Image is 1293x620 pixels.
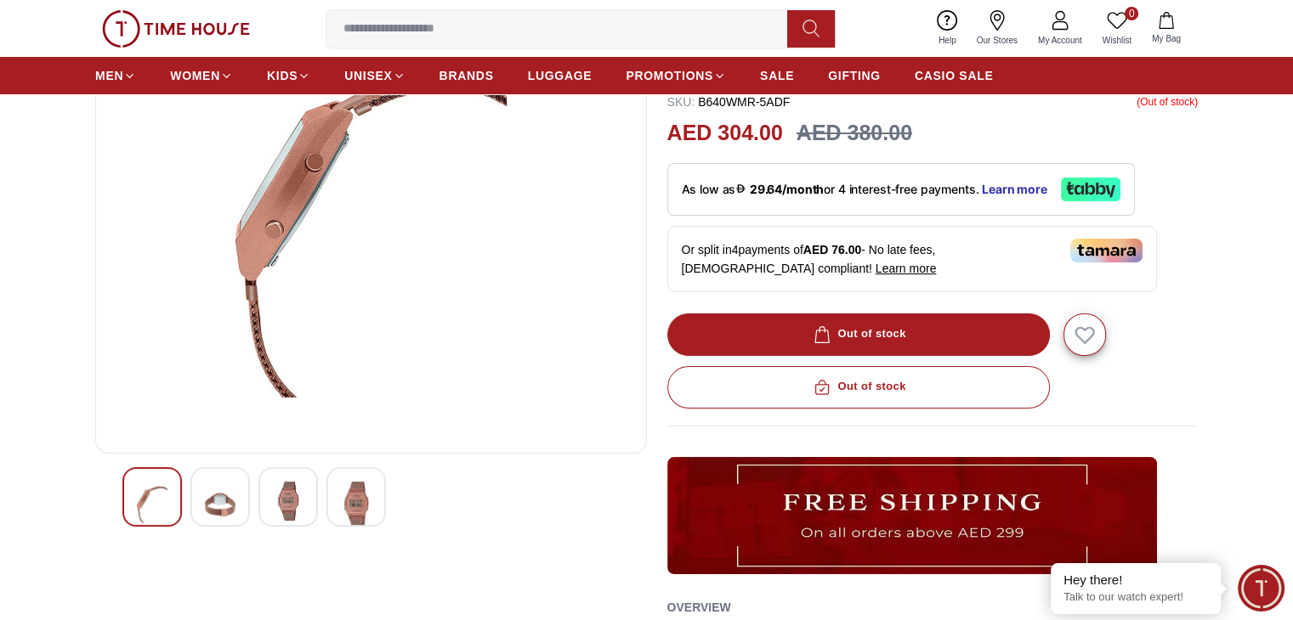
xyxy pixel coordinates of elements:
[1238,565,1284,612] div: Chat Widget
[915,67,994,84] span: CASIO SALE
[440,67,494,84] span: BRANDS
[344,67,392,84] span: UNISEX
[440,60,494,91] a: BRANDS
[205,482,235,527] img: CASIO Unisex's Digital Rose Gold Dial Watch - B640WMR-5ADF
[267,60,310,91] a: KIDS
[1070,239,1143,262] img: Tamara
[876,262,937,275] span: Learn more
[667,117,783,149] h2: AED 304.00
[170,60,233,91] a: WOMEN
[828,60,881,91] a: GIFTING
[1137,93,1198,110] p: ( Out of stock )
[95,67,123,84] span: MEN
[932,34,963,47] span: Help
[1125,7,1138,20] span: 0
[273,482,303,521] img: CASIO Unisex's Digital Rose Gold Dial Watch - B640WMR-5ADF
[1096,34,1138,47] span: Wishlist
[110,31,632,439] img: CASIO Unisex's Digital Rose Gold Dial Watch - B640WMR-5ADF
[626,60,726,91] a: PROMOTIONS
[344,60,405,91] a: UNISEX
[928,7,967,50] a: Help
[915,60,994,91] a: CASIO SALE
[1063,572,1208,589] div: Hey there!
[667,226,1157,292] div: Or split in 4 payments of - No late fees, [DEMOGRAPHIC_DATA] compliant!
[1063,590,1208,605] p: Talk to our watch expert!
[967,7,1028,50] a: Our Stores
[970,34,1024,47] span: Our Stores
[528,60,593,91] a: LUGGAGE
[102,10,250,48] img: ...
[1092,7,1142,50] a: 0Wishlist
[760,60,794,91] a: SALE
[1145,32,1188,45] span: My Bag
[341,482,371,527] img: CASIO Unisex's Digital Rose Gold Dial Watch - B640WMR-5ADF
[760,67,794,84] span: SALE
[95,60,136,91] a: MEN
[626,67,713,84] span: PROMOTIONS
[828,67,881,84] span: GIFTING
[528,67,593,84] span: LUGGAGE
[1031,34,1089,47] span: My Account
[667,93,791,110] p: B640WMR-5ADF
[797,117,912,149] h3: AED 380.00
[1142,8,1191,48] button: My Bag
[803,243,861,256] span: AED 76.00
[170,67,220,84] span: WOMEN
[667,595,731,620] h2: Overview
[667,95,695,109] span: SKU :
[667,457,1157,574] img: ...
[137,482,167,527] img: CASIO Unisex's Digital Rose Gold Dial Watch - B640WMR-5ADF
[267,67,298,84] span: KIDS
